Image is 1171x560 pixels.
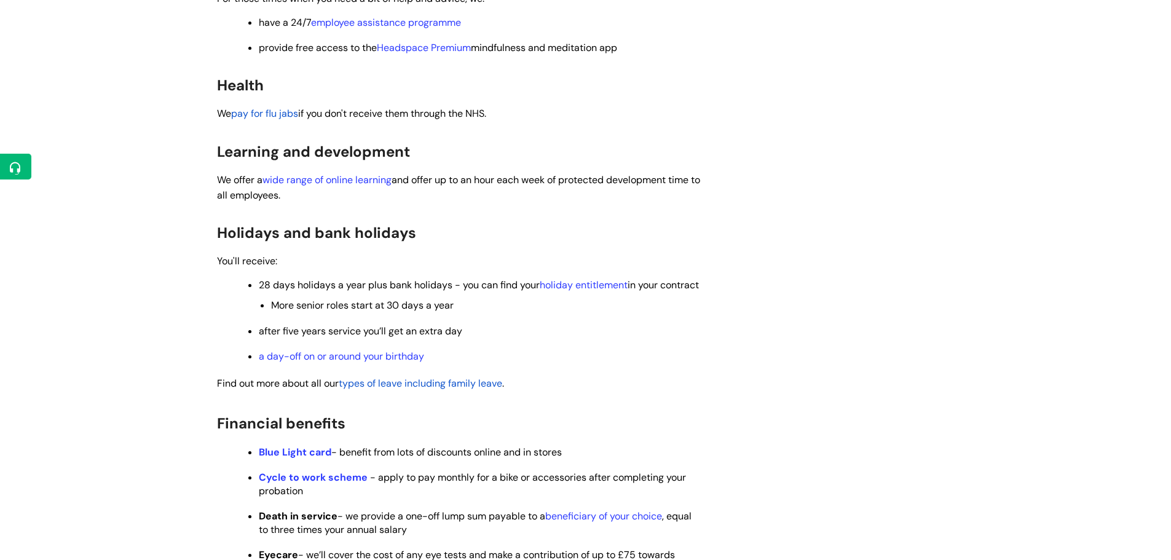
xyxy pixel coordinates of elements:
[259,510,337,523] strong: Death in service
[217,76,264,95] span: Health
[259,41,617,54] span: provide free access to the mindfulness and meditation app
[271,299,454,312] span: More senior roles start at 30 days a year
[339,377,502,390] a: types of leave including family leave
[259,278,699,291] span: 28 days holidays a year plus bank holidays - you can find your in your contract
[262,173,392,186] a: wide range of online learning
[259,471,686,497] span: - apply to pay monthly for a bike or accessories after completing your probation
[217,173,700,202] span: We offer a and offer up to an hour each week of protected development time to all employees.
[259,350,424,363] a: a day-off on or around your birthday
[231,107,298,120] a: pay for flu jabs
[259,325,462,337] span: after five years service you’ll get an extra day
[217,223,416,242] span: Holidays and bank holidays
[217,377,339,390] span: Find out more about all our
[259,446,562,459] span: - benefit from lots of discounts online and in stores
[259,446,331,459] a: Blue Light card
[217,414,345,433] span: Financial benefits
[311,16,461,29] a: employee assistance programme
[217,377,504,390] span: .
[217,142,410,161] span: Learning and development
[259,16,461,29] span: have a 24/7
[259,510,692,536] span: - we provide a one-off lump sum payable to a , equal to three times your annual salary
[545,510,662,523] a: beneficiary of your choice
[540,278,628,291] a: holiday entitlement
[377,41,471,54] a: Headspace Premium
[217,107,486,120] span: We if you don't receive them through the NHS.
[259,471,368,484] a: Cycle to work scheme
[217,254,277,267] span: You'll receive:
